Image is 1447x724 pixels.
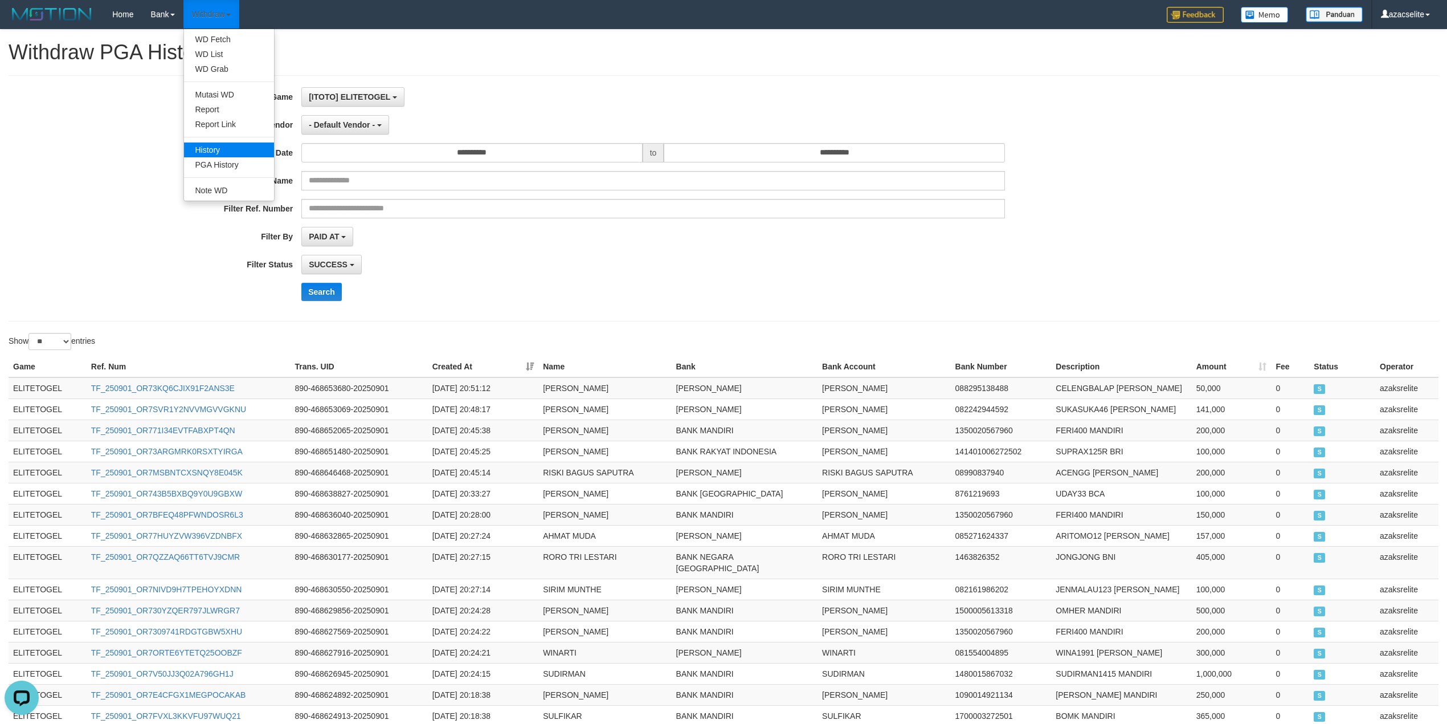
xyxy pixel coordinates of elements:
td: [PERSON_NAME] [817,420,950,441]
td: 1500005613318 [951,600,1052,621]
td: [DATE] 20:45:14 [428,462,538,483]
td: ELITETOGEL [9,462,87,483]
td: 200,000 [1192,621,1272,642]
td: 300,000 [1192,642,1272,663]
td: WINA1991 [PERSON_NAME] [1051,642,1191,663]
a: TF_250901_OR77HUYZVW396VZDNBFX [91,531,242,540]
td: azaksrelite [1375,642,1438,663]
a: WD Fetch [184,32,274,47]
td: 1463826352 [951,546,1052,579]
td: azaksrelite [1375,621,1438,642]
span: SUCCESS [1314,585,1325,595]
a: TF_250901_OR7V50JJ3Q02A796GH1J [91,669,234,678]
span: SUCCESS [1314,511,1325,520]
td: [PERSON_NAME] [817,483,950,504]
td: ELITETOGEL [9,420,87,441]
td: [PERSON_NAME] [817,377,950,399]
span: SUCCESS [1314,553,1325,563]
select: Showentries [28,333,71,350]
td: [PERSON_NAME] [672,579,818,600]
td: [DATE] 20:24:21 [428,642,538,663]
td: [PERSON_NAME] [538,398,671,420]
td: 157,000 [1192,525,1272,546]
td: 0 [1271,441,1309,462]
td: ELITETOGEL [9,642,87,663]
td: 890-468624892-20250901 [290,684,427,705]
td: [PERSON_NAME] [817,621,950,642]
img: Button%20Memo.svg [1241,7,1289,23]
th: Amount: activate to sort column ascending [1192,356,1272,377]
td: 890-468626945-20250901 [290,663,427,684]
td: 890-468653069-20250901 [290,398,427,420]
td: [PERSON_NAME] [538,621,671,642]
td: azaksrelite [1375,420,1438,441]
td: azaksrelite [1375,377,1438,399]
td: [DATE] 20:24:15 [428,663,538,684]
span: SUCCESS [1314,532,1325,542]
td: SIRIM MUNTHE [538,579,671,600]
td: 890-468636040-20250901 [290,504,427,525]
td: [DATE] 20:48:17 [428,398,538,420]
a: WD List [184,47,274,62]
span: SUCCESS [1314,712,1325,722]
td: BANK [GEOGRAPHIC_DATA] [672,483,818,504]
td: [PERSON_NAME] [672,377,818,399]
button: SUCCESS [301,255,362,274]
a: TF_250901_OR7FVXL3KKVFU97WUQ21 [91,711,241,721]
td: azaksrelite [1375,600,1438,621]
td: [DATE] 20:27:15 [428,546,538,579]
a: TF_250901_OR7SVR1Y2NVVMGVVGKNU [91,405,246,414]
a: TF_250901_OR730YZQER797JLWRGR7 [91,606,240,615]
td: BANK MANDIRI [672,621,818,642]
h1: Withdraw PGA History [9,41,1438,64]
a: Report Link [184,117,274,132]
td: 1090014921134 [951,684,1052,705]
td: SUDIRMAN [538,663,671,684]
td: azaksrelite [1375,684,1438,705]
td: [PERSON_NAME] [817,684,950,705]
label: Show entries [9,333,95,350]
td: ELITETOGEL [9,621,87,642]
span: SUCCESS [1314,670,1325,680]
span: SUCCESS [1314,448,1325,457]
span: SUCCESS [1314,490,1325,499]
td: [PERSON_NAME] [817,504,950,525]
td: SUDIRMAN [817,663,950,684]
td: 0 [1271,377,1309,399]
span: SUCCESS [1314,691,1325,701]
td: 0 [1271,663,1309,684]
span: - Default Vendor - [309,120,375,129]
td: [PERSON_NAME] [672,525,818,546]
td: RISKI BAGUS SAPUTRA [538,462,671,483]
span: PAID AT [309,232,339,241]
td: CELENGBALAP [PERSON_NAME] [1051,377,1191,399]
a: TF_250901_OR771I34EVTFABXPT4QN [91,426,235,435]
td: 200,000 [1192,420,1272,441]
a: TF_250901_OR73KQ6CJIX91F2ANS3E [91,384,235,393]
td: azaksrelite [1375,441,1438,462]
td: ELITETOGEL [9,525,87,546]
td: 082161986202 [951,579,1052,600]
td: [PERSON_NAME] [538,377,671,399]
td: ELITETOGEL [9,377,87,399]
a: WD Grab [184,62,274,76]
td: 1,000,000 [1192,663,1272,684]
td: SUKASUKA46 [PERSON_NAME] [1051,398,1191,420]
th: Description [1051,356,1191,377]
td: azaksrelite [1375,462,1438,483]
td: 100,000 [1192,483,1272,504]
td: FERI400 MANDIRI [1051,420,1191,441]
button: [ITOTO] ELITETOGEL [301,87,404,107]
td: ELITETOGEL [9,546,87,579]
button: Search [301,283,342,301]
td: AHMAT MUDA [817,525,950,546]
td: 8761219693 [951,483,1052,504]
span: SUCCESS [1314,405,1325,415]
button: Open LiveChat chat widget [5,5,39,39]
td: [PERSON_NAME] [672,398,818,420]
th: Created At: activate to sort column ascending [428,356,538,377]
th: Bank Account [817,356,950,377]
td: WINARTI [538,642,671,663]
td: 141,000 [1192,398,1272,420]
td: RISKI BAGUS SAPUTRA [817,462,950,483]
